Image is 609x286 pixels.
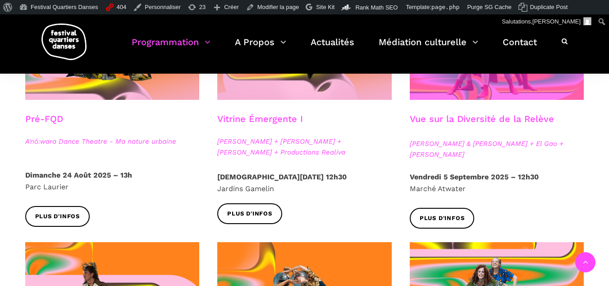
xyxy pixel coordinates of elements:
[217,203,282,224] a: Plus d'infos
[217,113,303,136] h3: Vitrine Émergente I
[503,34,537,61] a: Contact
[217,136,392,158] span: [PERSON_NAME] + [PERSON_NAME] + [PERSON_NAME] + Productions Realiva
[410,208,475,228] a: Plus d'infos
[410,173,539,181] strong: Vendredi 5 Septembre 2025 – 12h30
[25,171,132,179] strong: Dimanche 24 Août 2025 – 13h
[235,34,286,61] a: A Propos
[410,113,554,136] h3: Vue sur la Diversité de la Relève
[217,171,392,194] p: Jardins Gamelin
[355,4,398,11] span: Rank Math SEO
[25,113,63,136] h3: Pré-FQD
[41,23,87,60] img: logo-fqd-med
[35,212,80,221] span: Plus d'infos
[25,169,200,192] p: Parc Laurier
[217,173,347,181] strong: [DEMOGRAPHIC_DATA][DATE] 12h30
[311,34,354,61] a: Actualités
[431,4,460,10] span: page.php
[420,214,465,223] span: Plus d'infos
[410,171,584,194] p: Marché Atwater
[132,34,211,61] a: Programmation
[227,209,272,219] span: Plus d'infos
[379,34,478,61] a: Médiation culturelle
[25,206,90,226] a: Plus d'infos
[316,4,334,10] span: Site Kit
[532,18,581,25] span: [PERSON_NAME]
[499,14,595,29] a: Salutations,
[25,136,200,147] span: A'nó:wara Dance Theatre - Ma nature urbaine
[410,138,584,160] span: [PERSON_NAME] & [PERSON_NAME] + El Gao + [PERSON_NAME]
